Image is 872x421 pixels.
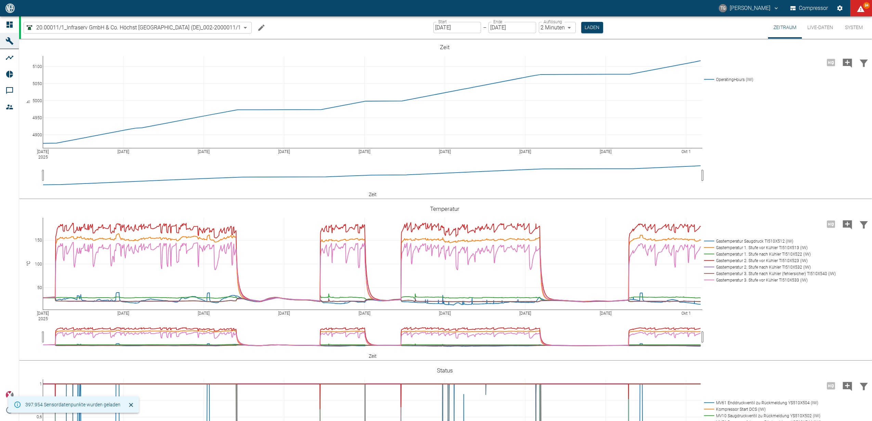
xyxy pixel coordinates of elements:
[25,24,241,32] a: 20.00011/1_Infraserv GmbH & Co. Höchst [GEOGRAPHIC_DATA] (DE)_002-2000011/1
[493,19,502,25] label: Ende
[839,54,856,71] button: Kommentar hinzufügen
[839,215,856,233] button: Kommentar hinzufügen
[789,2,830,14] button: Compressor
[823,382,839,389] span: Hohe Auflösung nur für Zeiträume von <3 Tagen verfügbar
[255,21,268,35] button: Machine bearbeiten
[839,377,856,395] button: Kommentar hinzufügen
[433,22,481,33] input: DD.MM.YYYY
[36,24,241,31] span: 20.00011/1_Infraserv GmbH & Co. Höchst [GEOGRAPHIC_DATA] (DE)_002-2000011/1
[856,215,872,233] button: Daten filtern
[438,19,447,25] label: Start
[719,4,727,12] div: TG
[5,391,14,399] img: Xplore Logo
[863,2,870,9] span: 84
[802,16,838,39] button: Live-Daten
[539,22,576,33] div: 2 Minuten
[856,377,872,395] button: Daten filtern
[718,2,780,14] button: thomas.gregoir@neuman-esser.com
[544,19,562,25] label: Auflösung
[581,22,603,33] button: Laden
[823,220,839,227] span: Hohe Auflösung nur für Zeiträume von <3 Tagen verfügbar
[489,22,536,33] input: DD.MM.YYYY
[5,3,15,13] img: logo
[25,398,120,411] div: 397.954 Sensordatenpunkte wurden geladen
[823,59,839,65] span: Hohe Auflösung nur für Zeiträume von <3 Tagen verfügbar
[838,16,869,39] button: System
[126,400,136,410] button: Schließen
[834,2,846,14] button: Einstellungen
[483,24,486,31] p: –
[768,16,802,39] button: Zeitraum
[856,54,872,71] button: Daten filtern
